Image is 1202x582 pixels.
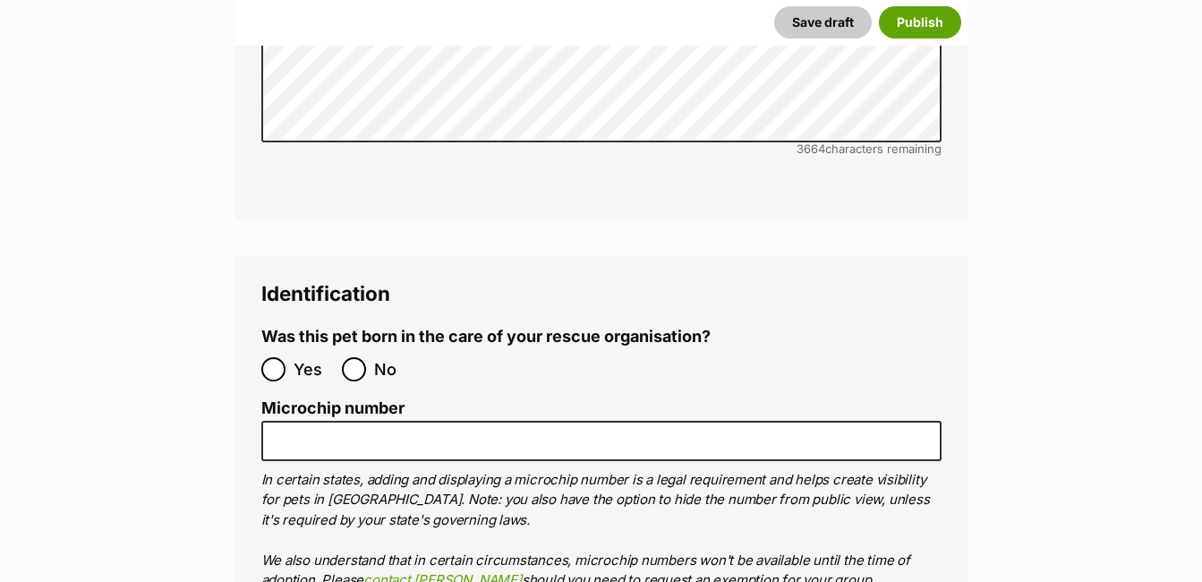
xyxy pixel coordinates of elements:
span: Yes [294,357,333,381]
label: Was this pet born in the care of your rescue organisation? [261,328,711,347]
span: No [374,357,413,381]
button: Save draft [774,6,872,39]
span: Identification [261,281,390,305]
div: characters remaining [261,142,942,156]
label: Microchip number [261,399,942,418]
button: Publish [879,6,961,39]
span: 3664 [797,141,825,156]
